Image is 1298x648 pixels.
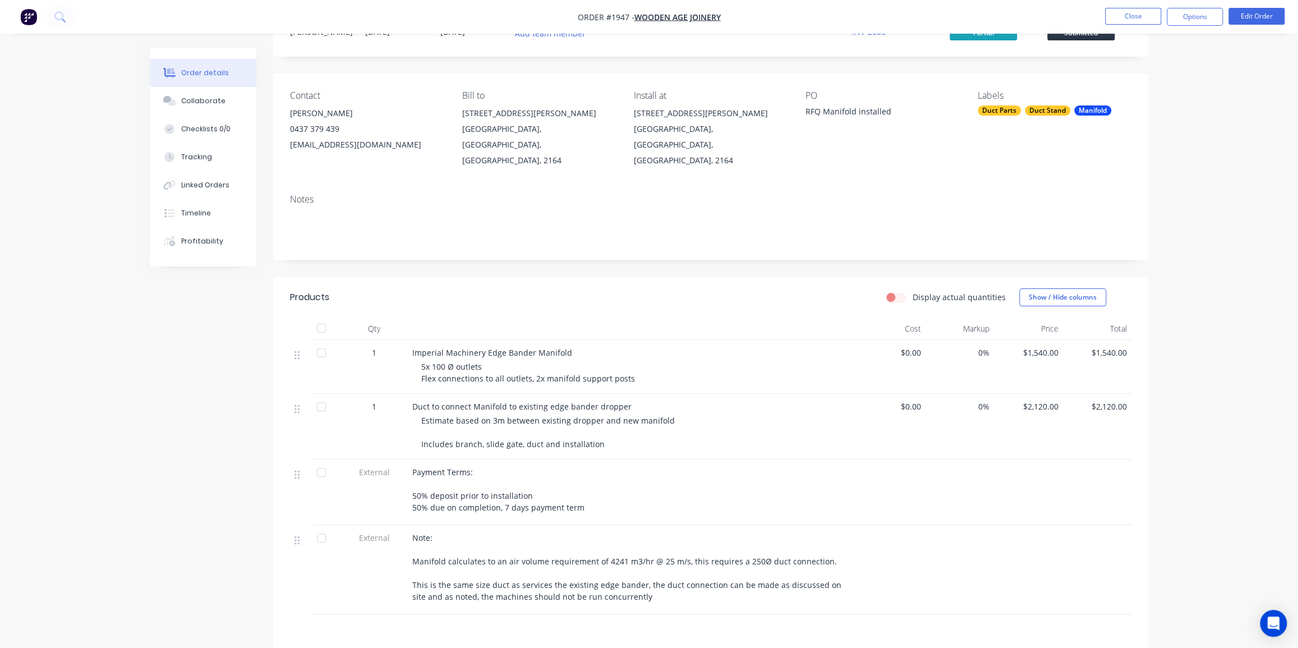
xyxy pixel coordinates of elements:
[150,143,256,171] button: Tracking
[1228,8,1285,25] button: Edit Order
[913,291,1006,303] label: Display actual quantities
[421,415,675,449] span: Estimate based on 3m between existing dropper and new manifold Includes branch, slide gate, duct ...
[634,90,788,101] div: Install at
[1067,401,1127,412] span: $2,120.00
[290,105,444,121] div: [PERSON_NAME]
[462,105,615,121] div: [STREET_ADDRESS][PERSON_NAME]
[345,466,403,478] span: External
[1167,8,1223,26] button: Options
[20,8,37,25] img: Factory
[150,87,256,115] button: Collaborate
[1019,288,1106,306] button: Show / Hide columns
[806,90,959,101] div: PO
[1074,105,1111,116] div: Manifold
[290,121,444,137] div: 0437 379 439
[150,199,256,227] button: Timeline
[861,347,921,359] span: $0.00
[978,90,1131,101] div: Labels
[861,401,921,412] span: $0.00
[1260,610,1287,637] div: Open Intercom Messenger
[412,401,632,412] span: Duct to connect Manifold to existing edge bander dropper
[857,318,926,340] div: Cost
[150,227,256,255] button: Profitability
[181,124,231,134] div: Checklists 0/0
[634,121,788,168] div: [GEOGRAPHIC_DATA], [GEOGRAPHIC_DATA], [GEOGRAPHIC_DATA], 2164
[150,115,256,143] button: Checklists 0/0
[290,90,444,101] div: Contact
[462,105,615,168] div: [STREET_ADDRESS][PERSON_NAME][GEOGRAPHIC_DATA], [GEOGRAPHIC_DATA], [GEOGRAPHIC_DATA], 2164
[181,208,211,218] div: Timeline
[462,90,615,101] div: Bill to
[181,152,212,162] div: Tracking
[290,105,444,153] div: [PERSON_NAME]0437 379 439[EMAIL_ADDRESS][DOMAIN_NAME]
[634,105,788,168] div: [STREET_ADDRESS][PERSON_NAME][GEOGRAPHIC_DATA], [GEOGRAPHIC_DATA], [GEOGRAPHIC_DATA], 2164
[181,180,229,190] div: Linked Orders
[421,361,635,384] span: 5x 100 Ø outlets Flex connections to all outlets, 2x manifold support posts
[412,467,584,513] span: Payment Terms: 50% deposit prior to installation 50% due on completion, 7 days payment term
[998,401,1058,412] span: $2,120.00
[578,12,634,22] span: Order #1947 -
[806,105,946,121] div: RFQ Manifold installed
[290,194,1131,205] div: Notes
[181,236,223,246] div: Profitability
[462,121,615,168] div: [GEOGRAPHIC_DATA], [GEOGRAPHIC_DATA], [GEOGRAPHIC_DATA], 2164
[998,347,1058,359] span: $1,540.00
[372,401,376,412] span: 1
[1025,105,1070,116] div: Duct Stand
[372,347,376,359] span: 1
[412,347,572,358] span: Imperial Machinery Edge Bander Manifold
[926,318,995,340] div: Markup
[1105,8,1161,25] button: Close
[1047,26,1115,43] button: Submitted
[634,12,721,22] a: Wooden Age Joinery
[930,347,990,359] span: 0%
[150,171,256,199] button: Linked Orders
[150,59,256,87] button: Order details
[634,105,788,121] div: [STREET_ADDRESS][PERSON_NAME]
[181,96,225,106] div: Collaborate
[290,137,444,153] div: [EMAIL_ADDRESS][DOMAIN_NAME]
[412,532,844,602] span: Note: Manifold calculates to an air volume requirement of 4241 m3/hr @ 25 m/s, this requires a 25...
[340,318,408,340] div: Qty
[290,291,329,304] div: Products
[994,318,1063,340] div: Price
[978,105,1021,116] div: Duct Parts
[345,532,403,544] span: External
[1063,318,1132,340] div: Total
[1067,347,1127,359] span: $1,540.00
[181,68,229,78] div: Order details
[930,401,990,412] span: 0%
